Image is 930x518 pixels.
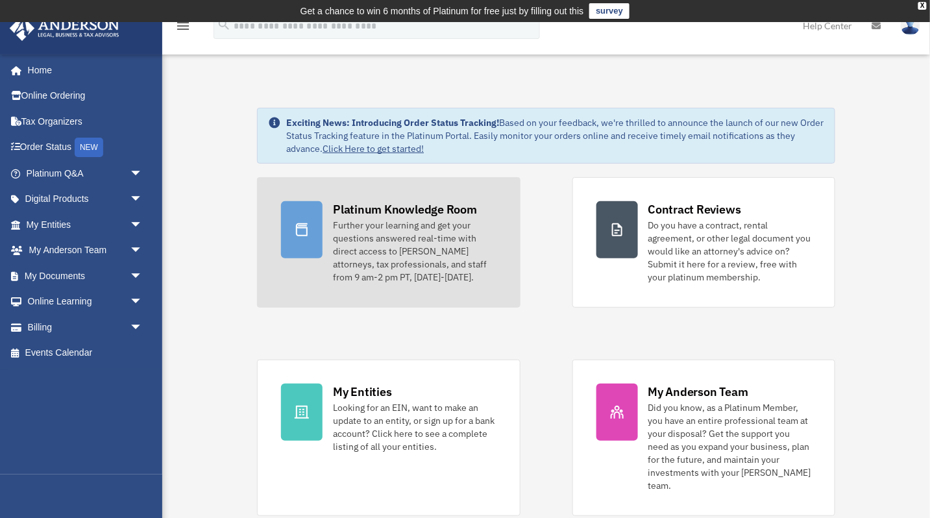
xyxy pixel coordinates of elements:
[918,2,927,10] div: close
[901,16,920,35] img: User Pic
[175,18,191,34] i: menu
[9,314,162,340] a: Billingarrow_drop_down
[572,177,835,308] a: Contract Reviews Do you have a contract, rental agreement, or other legal document you would like...
[175,23,191,34] a: menu
[130,238,156,264] span: arrow_drop_down
[300,3,584,19] div: Get a chance to win 6 months of Platinum for free just by filling out this
[130,186,156,213] span: arrow_drop_down
[6,16,123,41] img: Anderson Advisors Platinum Portal
[9,238,162,264] a: My Anderson Teamarrow_drop_down
[323,143,424,154] a: Click Here to get started!
[648,384,748,400] div: My Anderson Team
[9,134,162,161] a: Order StatusNEW
[572,360,835,516] a: My Anderson Team Did you know, as a Platinum Member, you have an entire professional team at your...
[9,289,162,315] a: Online Learningarrow_drop_down
[257,177,520,308] a: Platinum Knowledge Room Further your learning and get your questions answered real-time with dire...
[589,3,630,19] a: survey
[75,138,103,157] div: NEW
[9,57,156,83] a: Home
[130,160,156,187] span: arrow_drop_down
[9,83,162,109] a: Online Ordering
[130,263,156,290] span: arrow_drop_down
[333,219,496,284] div: Further your learning and get your questions answered real-time with direct access to [PERSON_NAM...
[9,108,162,134] a: Tax Organizers
[333,201,477,217] div: Platinum Knowledge Room
[648,219,811,284] div: Do you have a contract, rental agreement, or other legal document you would like an attorney's ad...
[286,116,824,155] div: Based on your feedback, we're thrilled to announce the launch of our new Order Status Tracking fe...
[130,212,156,238] span: arrow_drop_down
[333,384,391,400] div: My Entities
[9,340,162,366] a: Events Calendar
[130,289,156,315] span: arrow_drop_down
[333,401,496,453] div: Looking for an EIN, want to make an update to an entity, or sign up for a bank account? Click her...
[217,18,231,32] i: search
[648,201,741,217] div: Contract Reviews
[648,401,811,492] div: Did you know, as a Platinum Member, you have an entire professional team at your disposal? Get th...
[9,186,162,212] a: Digital Productsarrow_drop_down
[9,212,162,238] a: My Entitiesarrow_drop_down
[9,263,162,289] a: My Documentsarrow_drop_down
[130,314,156,341] span: arrow_drop_down
[286,117,499,129] strong: Exciting News: Introducing Order Status Tracking!
[257,360,520,516] a: My Entities Looking for an EIN, want to make an update to an entity, or sign up for a bank accoun...
[9,160,162,186] a: Platinum Q&Aarrow_drop_down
